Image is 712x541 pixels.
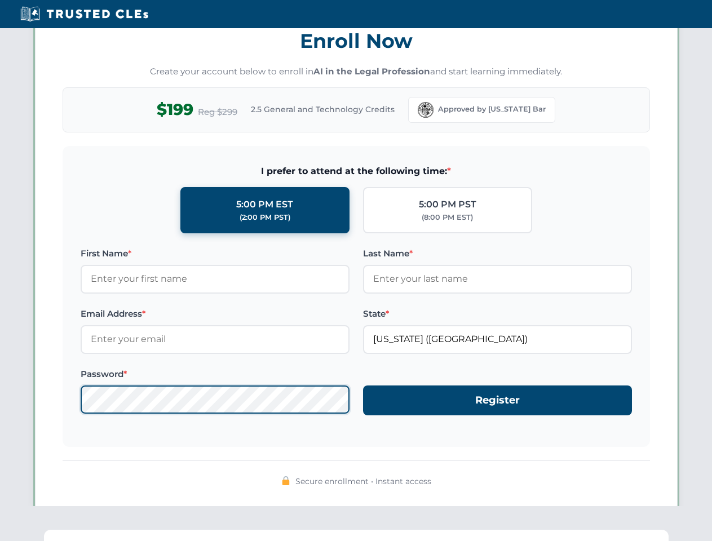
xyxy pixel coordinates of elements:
[363,307,632,321] label: State
[438,104,546,115] span: Approved by [US_STATE] Bar
[363,265,632,293] input: Enter your last name
[63,65,650,78] p: Create your account below to enroll in and start learning immediately.
[418,102,434,118] img: Florida Bar
[240,212,290,223] div: (2:00 PM PST)
[81,247,350,260] label: First Name
[198,105,237,119] span: Reg $299
[363,325,632,353] input: Florida (FL)
[295,475,431,487] span: Secure enrollment • Instant access
[81,325,350,353] input: Enter your email
[81,164,632,179] span: I prefer to attend at the following time:
[236,197,293,212] div: 5:00 PM EST
[313,66,430,77] strong: AI in the Legal Profession
[419,197,476,212] div: 5:00 PM PST
[63,23,650,59] h3: Enroll Now
[157,97,193,122] span: $199
[422,212,473,223] div: (8:00 PM EST)
[363,247,632,260] label: Last Name
[17,6,152,23] img: Trusted CLEs
[251,103,395,116] span: 2.5 General and Technology Credits
[81,265,350,293] input: Enter your first name
[81,307,350,321] label: Email Address
[81,367,350,381] label: Password
[363,385,632,415] button: Register
[281,476,290,485] img: 🔒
